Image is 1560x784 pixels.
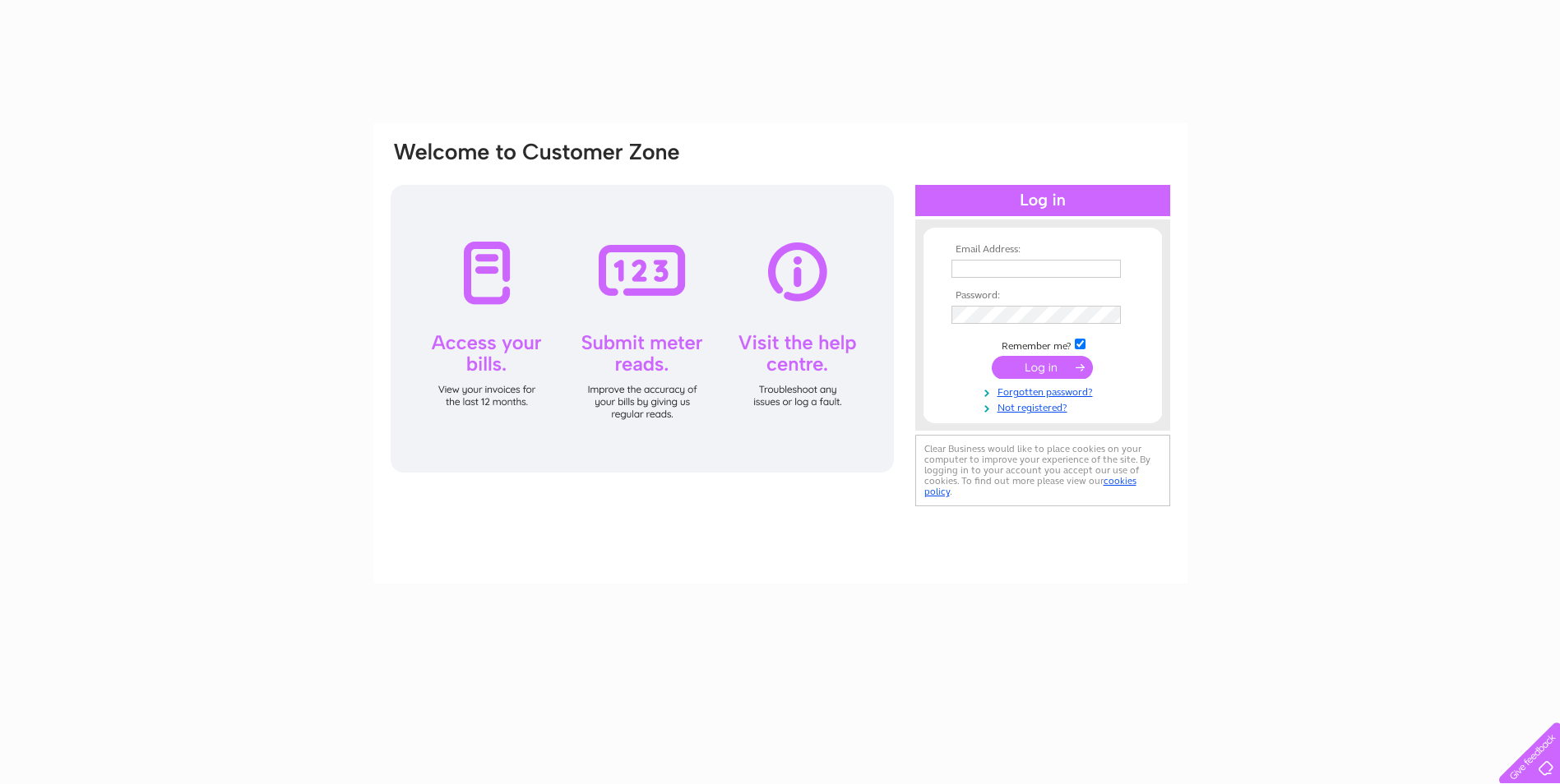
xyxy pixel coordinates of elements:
[992,356,1093,379] input: Submit
[951,399,1138,414] a: Not registered?
[924,475,1136,497] a: cookies policy
[951,383,1138,399] a: Forgotten password?
[947,336,1138,353] td: Remember me?
[947,244,1138,256] th: Email Address:
[947,290,1138,302] th: Password:
[915,435,1170,506] div: Clear Business would like to place cookies on your computer to improve your experience of the sit...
